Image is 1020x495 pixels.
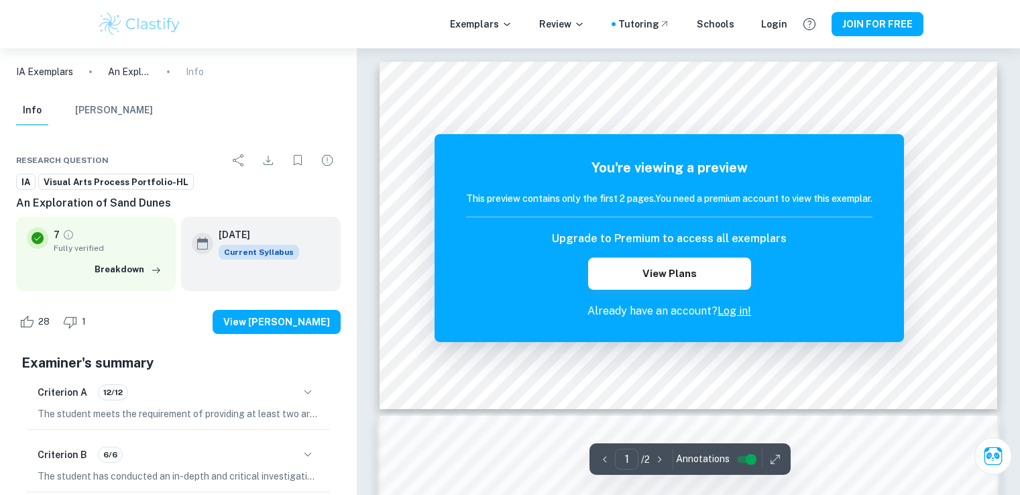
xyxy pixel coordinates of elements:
span: IA [17,176,35,189]
a: IA Exemplars [16,64,73,79]
button: Info [16,96,48,125]
a: Log in! [718,305,751,317]
div: Like [16,311,57,333]
p: / 2 [641,452,650,467]
button: View [PERSON_NAME] [213,310,341,334]
p: Already have an account? [466,303,872,319]
h6: Upgrade to Premium to access all exemplars [552,231,787,247]
span: Research question [16,154,109,166]
button: Help and Feedback [798,13,821,36]
button: Ask Clai [974,437,1012,475]
h6: [DATE] [219,227,288,242]
a: Schools [697,17,734,32]
h6: Criterion A [38,385,87,400]
a: Login [761,17,787,32]
button: [PERSON_NAME] [75,96,153,125]
span: Current Syllabus [219,245,299,260]
button: JOIN FOR FREE [832,12,923,36]
img: Clastify logo [97,11,182,38]
div: This exemplar is based on the current syllabus. Feel free to refer to it for inspiration/ideas wh... [219,245,299,260]
p: 7 [54,227,60,242]
p: Review [539,17,585,32]
a: Grade fully verified [62,229,74,241]
span: Fully verified [54,242,165,254]
div: Share [225,147,252,174]
span: 1 [74,315,93,329]
p: The student has conducted an in-depth and critical investigation in their portfolio, as evidenced... [38,469,319,484]
h6: This preview contains only the first 2 pages. You need a premium account to view this exemplar. [466,191,872,206]
button: Breakdown [91,260,165,280]
p: Exemplars [450,17,512,32]
h6: An Exploration of Sand Dunes [16,195,341,211]
span: Annotations [676,452,730,466]
p: The student meets the requirement of providing at least two art-making formats from different cat... [38,406,319,421]
a: Tutoring [618,17,670,32]
div: Bookmark [284,147,311,174]
h5: You're viewing a preview [466,158,872,178]
h6: Criterion B [38,447,87,462]
p: Info [186,64,204,79]
div: Download [255,147,282,174]
span: 28 [31,315,57,329]
span: Visual Arts Process Portfolio-HL [39,176,193,189]
div: Report issue [314,147,341,174]
button: View Plans [588,258,750,290]
a: IA [16,174,36,190]
span: 12/12 [99,386,127,398]
p: An Exploration of Sand Dunes [108,64,151,79]
a: Visual Arts Process Portfolio-HL [38,174,194,190]
div: Dislike [60,311,93,333]
span: 6/6 [99,449,122,461]
h5: Examiner's summary [21,353,335,373]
